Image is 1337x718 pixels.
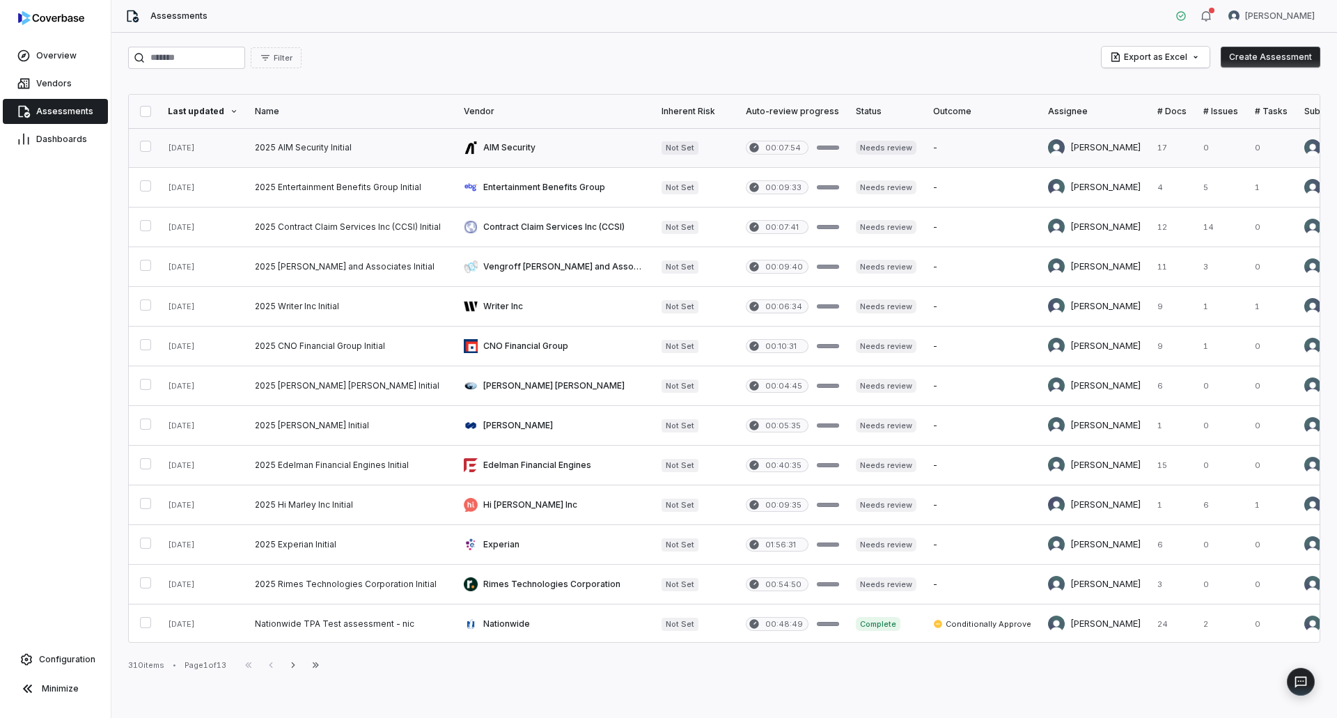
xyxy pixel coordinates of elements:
[3,127,108,152] a: Dashboards
[925,446,1040,485] td: -
[1304,457,1321,474] img: Brittany Durbin avatar
[36,50,77,61] span: Overview
[3,99,108,124] a: Assessments
[925,208,1040,247] td: -
[925,128,1040,168] td: -
[1048,536,1065,553] img: Brittany Durbin avatar
[925,366,1040,406] td: -
[36,134,87,145] span: Dashboards
[662,106,729,117] div: Inherent Risk
[18,11,84,25] img: logo-D7KZi-bG.svg
[36,78,72,89] span: Vendors
[1245,10,1315,22] span: [PERSON_NAME]
[1221,47,1320,68] button: Create Assessment
[925,168,1040,208] td: -
[274,53,292,63] span: Filter
[1048,377,1065,394] img: Brittany Durbin avatar
[464,106,645,117] div: Vendor
[185,660,226,671] div: Page 1 of 13
[746,106,839,117] div: Auto-review progress
[6,647,105,672] a: Configuration
[1304,377,1321,394] img: Brittany Durbin avatar
[1304,536,1321,553] img: Brittany Durbin avatar
[1304,219,1321,235] img: Brittany Durbin avatar
[1220,6,1323,26] button: Melanie Lorent avatar[PERSON_NAME]
[1048,457,1065,474] img: Brittany Durbin avatar
[925,525,1040,565] td: -
[255,106,447,117] div: Name
[1304,576,1321,593] img: Chadd Myers avatar
[1228,10,1240,22] img: Melanie Lorent avatar
[1048,179,1065,196] img: REKHA KOTHANDARAMAN avatar
[1048,616,1065,632] img: Nic Weilbacher avatar
[42,683,79,694] span: Minimize
[1048,417,1065,434] img: Brittany Durbin avatar
[933,106,1031,117] div: Outcome
[1048,106,1141,117] div: Assignee
[150,10,208,22] span: Assessments
[1048,298,1065,315] img: REKHA KOTHANDARAMAN avatar
[3,71,108,96] a: Vendors
[3,43,108,68] a: Overview
[1157,106,1187,117] div: # Docs
[925,485,1040,525] td: -
[925,565,1040,604] td: -
[6,675,105,703] button: Minimize
[1203,106,1238,117] div: # Issues
[168,106,238,117] div: Last updated
[1304,179,1321,196] img: Melanie Lorent avatar
[925,247,1040,287] td: -
[1048,139,1065,156] img: Melanie Lorent avatar
[1255,106,1288,117] div: # Tasks
[36,106,93,117] span: Assessments
[856,106,916,117] div: Status
[1048,219,1065,235] img: Brittany Durbin avatar
[1102,47,1210,68] button: Export as Excel
[1048,338,1065,354] img: Brittany Durbin avatar
[128,660,164,671] div: 310 items
[925,327,1040,366] td: -
[1304,258,1321,275] img: Brittany Durbin avatar
[1048,576,1065,593] img: Chadd Myers avatar
[1048,497,1065,513] img: Anita Ritter avatar
[251,47,302,68] button: Filter
[925,406,1040,446] td: -
[1304,139,1321,156] img: Melanie Lorent avatar
[1304,497,1321,513] img: Melanie Lorent avatar
[1304,298,1321,315] img: Melanie Lorent avatar
[173,660,176,670] div: •
[1048,258,1065,275] img: Brittany Durbin avatar
[1304,616,1321,632] img: Nic Weilbacher avatar
[925,287,1040,327] td: -
[1304,338,1321,354] img: Brittany Durbin avatar
[1304,417,1321,434] img: Brittany Durbin avatar
[39,654,95,665] span: Configuration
